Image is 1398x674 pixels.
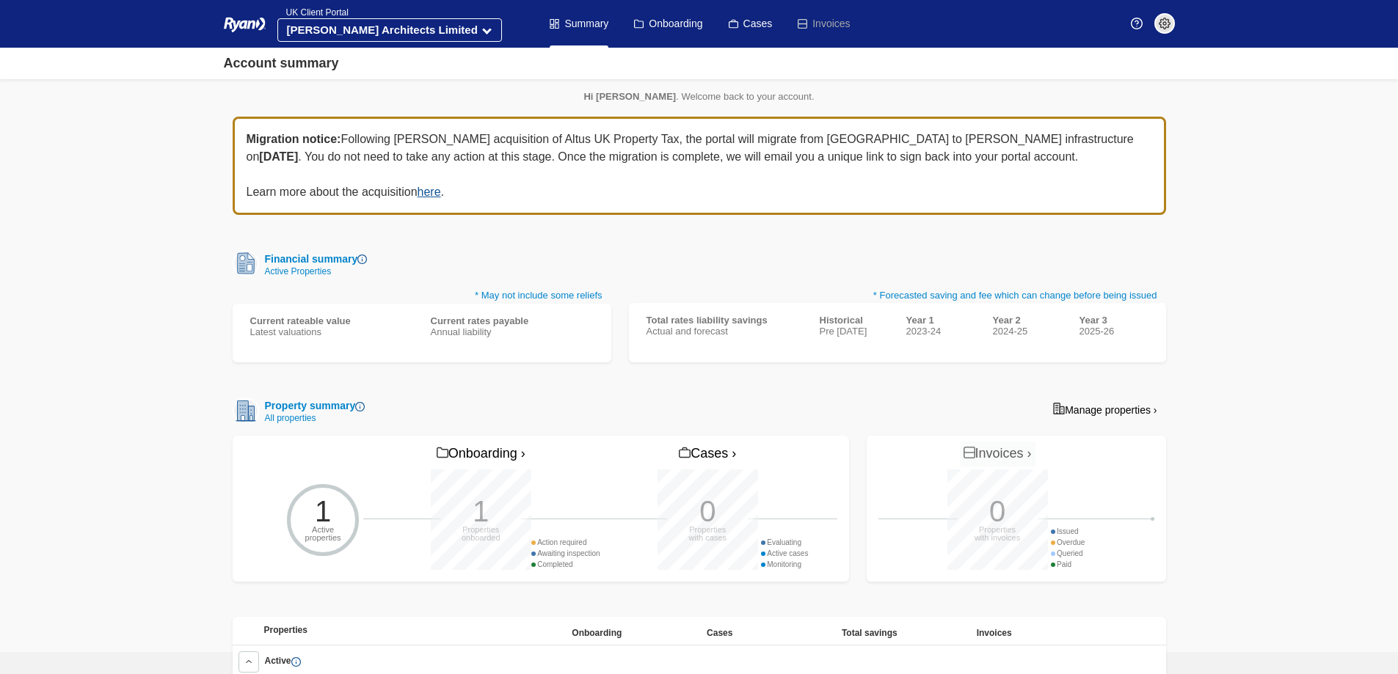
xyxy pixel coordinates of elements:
[906,326,975,337] div: 2023-24
[1051,559,1085,570] div: Paid
[287,23,478,36] strong: [PERSON_NAME] Architects Limited
[583,91,676,102] strong: Hi [PERSON_NAME]
[707,628,732,638] span: Cases
[250,326,413,337] div: Latest valuations
[906,315,975,326] div: Year 1
[1080,315,1148,326] div: Year 3
[1044,398,1165,421] a: Manage properties ›
[433,442,529,466] a: Onboarding ›
[259,267,368,276] div: Active Properties
[572,628,622,638] span: Onboarding
[1131,18,1143,29] img: Help
[531,548,600,559] div: Awaiting inspection
[264,625,307,635] span: Properties
[259,398,365,414] div: Property summary
[1159,18,1171,29] img: settings
[259,414,365,422] div: All properties
[1051,537,1085,548] div: Overdue
[247,133,341,145] b: Migration notice:
[224,54,339,73] div: Account summary
[1080,326,1148,337] div: 2025-26
[761,559,809,570] div: Monitoring
[277,18,502,42] button: [PERSON_NAME] Architects Limited
[259,252,368,267] div: Financial summary
[761,537,809,548] div: Evaluating
[431,315,594,326] div: Current rates payable
[531,537,600,548] div: Action required
[233,91,1166,102] p: . Welcome back to your account.
[993,326,1062,337] div: 2024-25
[675,442,740,466] a: Cases ›
[250,315,413,326] div: Current rateable value
[259,150,298,163] b: [DATE]
[233,288,611,304] p: * May not include some reliefs
[1051,526,1085,537] div: Issued
[277,7,349,18] span: UK Client Portal
[418,186,441,198] a: here
[647,315,802,326] div: Total rates liability savings
[820,315,889,326] div: Historical
[629,288,1166,303] p: * Forecasted saving and fee which can change before being issued
[647,326,802,337] div: Actual and forecast
[233,117,1166,215] div: Following [PERSON_NAME] acquisition of Altus UK Property Tax, the portal will migrate from [GEOGR...
[431,326,594,337] div: Annual liability
[1051,548,1085,559] div: Queried
[977,628,1012,638] span: Invoices
[761,548,809,559] div: Active cases
[842,628,898,638] span: Total savings
[993,315,1062,326] div: Year 2
[820,326,889,337] div: Pre [DATE]
[265,656,301,666] span: Active
[531,559,600,570] div: Completed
